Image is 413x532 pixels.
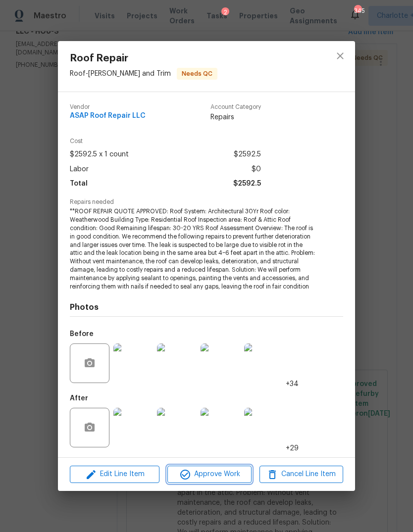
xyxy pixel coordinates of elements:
[328,44,352,68] button: close
[210,104,261,110] span: Account Category
[70,331,94,338] h5: Before
[73,468,156,481] span: Edit Line Item
[70,302,343,312] h4: Photos
[70,199,343,205] span: Repairs needed
[70,395,88,402] h5: After
[252,162,261,177] span: $0
[354,6,361,16] div: 345
[210,112,261,122] span: Repairs
[262,468,340,481] span: Cancel Line Item
[178,69,216,79] span: Needs QC
[70,104,146,110] span: Vendor
[234,147,261,162] span: $2592.5
[167,466,251,483] button: Approve Work
[233,177,261,191] span: $2592.5
[70,147,129,162] span: $2592.5 x 1 count
[286,443,299,453] span: +29
[70,70,171,77] span: Roof - [PERSON_NAME] and Trim
[286,379,299,389] span: +34
[70,466,159,483] button: Edit Line Item
[70,207,316,290] span: **ROOF REPAIR QUOTE APPROVED: Roof System: Architectural 30Yr Roof color: Weatherwood Building Ty...
[70,53,217,64] span: Roof Repair
[259,466,343,483] button: Cancel Line Item
[70,177,88,191] span: Total
[221,7,229,17] div: 2
[70,162,89,177] span: Labor
[70,138,261,145] span: Cost
[70,112,146,120] span: ASAP Roof Repair LLC
[170,468,248,481] span: Approve Work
